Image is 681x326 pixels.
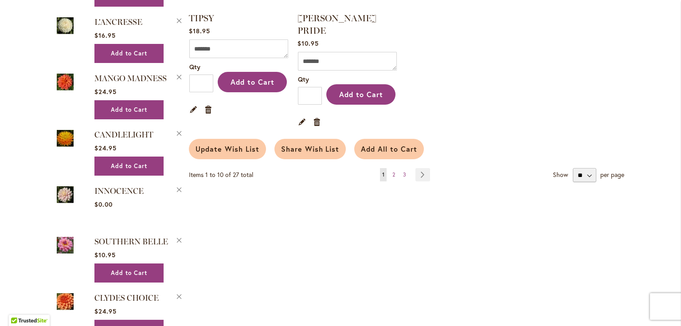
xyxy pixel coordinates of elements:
[189,139,266,159] button: Update Wish List
[94,307,117,315] span: $24.95
[94,74,167,83] a: MANGO MADNESS
[7,295,31,319] iframe: Launch Accessibility Center
[94,263,164,283] button: Add to Cart
[600,170,624,179] span: per page
[57,185,74,206] a: INNOCENCE
[189,63,200,71] span: Qty
[392,171,395,178] span: 2
[57,72,74,92] img: Mango Madness
[189,13,214,24] a: TIPSY
[403,171,406,178] span: 3
[57,235,74,255] img: SOUTHERN BELLE
[57,16,74,35] img: L'ANCRESSE
[354,139,424,159] button: Add All to Cart
[361,144,417,153] span: Add All to Cart
[57,185,74,204] img: INNOCENCE
[94,157,164,176] button: Add to Cart
[297,13,376,36] a: [PERSON_NAME] PRIDE
[94,17,142,27] a: L'ANCRESSE
[57,235,74,257] a: SOUTHERN BELLE
[281,144,340,153] span: Share Wish List
[94,144,117,152] span: $24.95
[553,170,568,179] strong: Show
[298,75,309,83] span: Qty
[94,87,117,96] span: $24.95
[94,186,144,196] a: INNOCENCE
[57,16,74,37] a: L'ANCRESSE
[94,237,168,247] a: SOUTHERN BELLE
[57,128,74,148] img: CANDLELIGHT
[218,72,287,92] button: Add to Cart
[94,100,164,119] button: Add to Cart
[57,72,74,94] a: Mango Madness
[94,293,159,303] a: CLYDES CHOICE
[196,144,259,153] span: Update Wish List
[94,31,116,39] span: $16.95
[382,171,384,178] span: 1
[189,27,210,35] span: $18.95
[111,106,147,114] span: Add to Cart
[111,50,147,57] span: Add to Cart
[231,77,274,86] span: Add to Cart
[297,39,319,47] span: $10.95
[189,170,253,179] span: Items 1 to 10 of 27 total
[390,168,397,181] a: 2
[57,291,74,311] img: Clyde's Choice
[94,130,153,140] a: CANDLELIGHT
[57,291,74,313] a: Clyde's Choice
[111,162,147,170] span: Add to Cart
[401,168,408,181] a: 3
[326,84,395,105] button: Add to Cart
[94,251,116,259] span: $10.95
[339,90,383,99] span: Add to Cart
[274,139,346,159] button: Share Wish List
[111,269,147,277] span: Add to Cart
[94,200,113,208] span: $0.00
[94,44,164,63] button: Add to Cart
[57,128,74,150] a: CANDLELIGHT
